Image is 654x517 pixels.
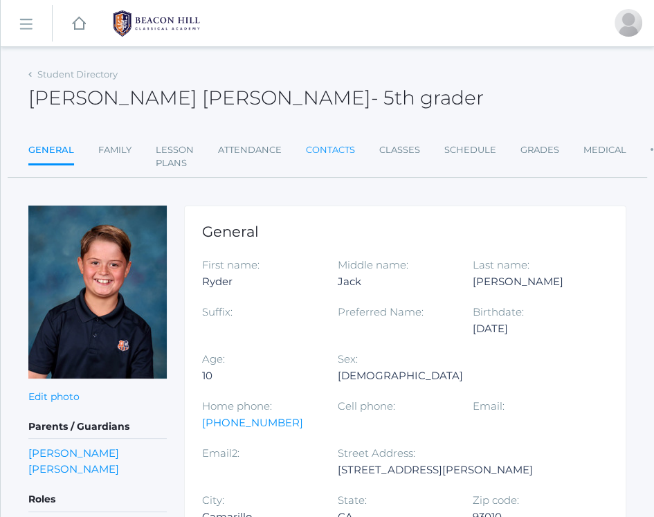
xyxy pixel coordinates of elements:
[371,86,484,109] span: - 5th grader
[444,136,496,164] a: Schedule
[28,488,167,511] h5: Roles
[202,305,233,318] label: Suffix:
[202,273,316,290] div: Ryder
[520,136,559,164] a: Grades
[218,136,282,164] a: Attendance
[202,224,608,239] h1: General
[202,416,303,429] a: [PHONE_NUMBER]
[337,352,357,365] label: Sex:
[473,399,505,412] label: Email:
[156,136,194,177] a: Lesson Plans
[379,136,420,164] a: Classes
[28,136,74,166] a: General
[337,493,366,507] label: State:
[473,493,519,507] label: Zip code:
[337,399,394,412] label: Cell phone:
[337,305,423,318] label: Preferred Name:
[28,206,167,379] img: Ryder Roberts
[202,493,224,507] label: City:
[202,258,260,271] label: First name:
[28,445,119,461] a: [PERSON_NAME]
[473,258,529,271] label: Last name:
[28,461,119,477] a: [PERSON_NAME]
[202,399,272,412] label: Home phone:
[473,273,587,290] div: [PERSON_NAME]
[37,69,118,80] a: Student Directory
[337,368,462,384] div: [DEMOGRAPHIC_DATA]
[202,352,225,365] label: Age:
[337,258,408,271] label: Middle name:
[98,136,131,164] a: Family
[202,446,239,460] label: Email2:
[202,368,316,384] div: 10
[337,446,415,460] label: Street Address:
[473,305,524,318] label: Birthdate:
[28,390,80,403] a: Edit photo
[306,136,355,164] a: Contacts
[337,273,451,290] div: Jack
[28,87,484,109] h2: [PERSON_NAME] [PERSON_NAME]
[615,9,642,37] div: Danielle Roberts
[28,415,167,439] h5: Parents / Guardians
[473,320,587,337] div: [DATE]
[105,6,208,41] img: 1_BHCALogos-05.png
[583,136,626,164] a: Medical
[337,462,532,478] div: [STREET_ADDRESS][PERSON_NAME]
